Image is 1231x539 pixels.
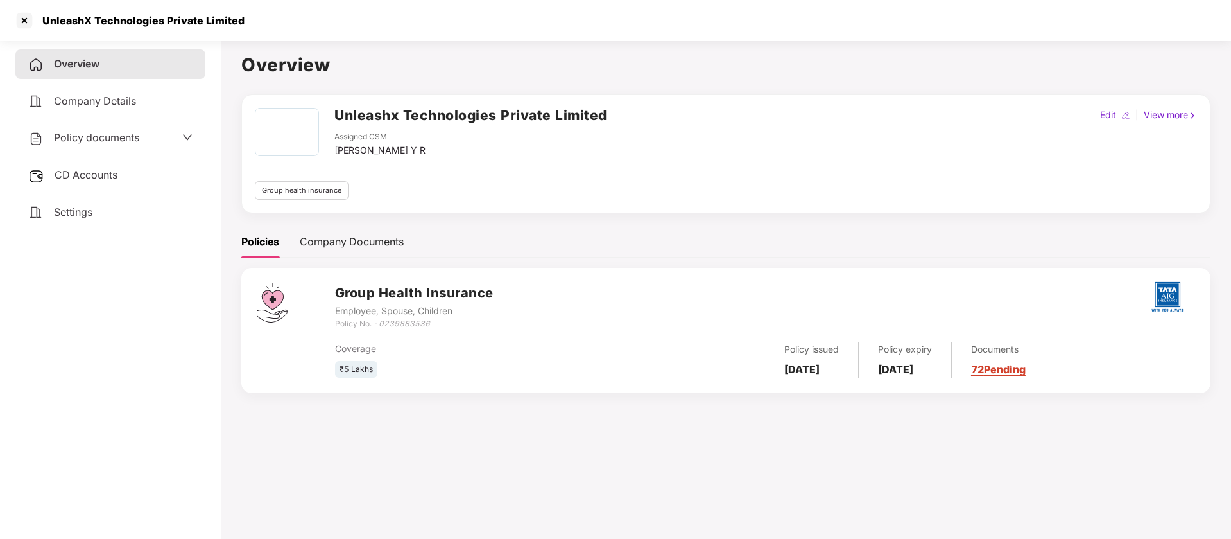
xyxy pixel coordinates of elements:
img: rightIcon [1188,111,1197,120]
span: Policy documents [54,131,139,144]
img: svg+xml;base64,PHN2ZyB4bWxucz0iaHR0cDovL3d3dy53My5vcmcvMjAwMC9zdmciIHdpZHRoPSIyNCIgaGVpZ2h0PSIyNC... [28,57,44,73]
img: svg+xml;base64,PHN2ZyB3aWR0aD0iMjUiIGhlaWdodD0iMjQiIHZpZXdCb3g9IjAgMCAyNSAyNCIgZmlsbD0ibm9uZSIgeG... [28,168,44,184]
i: 0239883536 [379,319,430,328]
div: Company Documents [300,234,404,250]
div: Policy expiry [878,342,932,357]
span: CD Accounts [55,168,117,181]
div: | [1133,108,1141,122]
img: svg+xml;base64,PHN2ZyB4bWxucz0iaHR0cDovL3d3dy53My5vcmcvMjAwMC9zdmciIHdpZHRoPSIyNCIgaGVpZ2h0PSIyNC... [28,205,44,220]
h1: Overview [241,51,1210,79]
img: svg+xml;base64,PHN2ZyB4bWxucz0iaHR0cDovL3d3dy53My5vcmcvMjAwMC9zdmciIHdpZHRoPSIyNCIgaGVpZ2h0PSIyNC... [28,94,44,109]
h2: Unleashx Technologies Private Limited [334,105,607,126]
b: [DATE] [784,363,820,376]
div: Policies [241,234,279,250]
span: Settings [54,206,92,218]
div: ₹5 Lakhs [335,361,377,378]
span: Overview [54,57,99,70]
div: Assigned CSM [334,131,426,143]
img: svg+xml;base64,PHN2ZyB4bWxucz0iaHR0cDovL3d3dy53My5vcmcvMjAwMC9zdmciIHdpZHRoPSI0Ny43MTQiIGhlaWdodD... [257,283,288,323]
div: UnleashX Technologies Private Limited [35,14,245,27]
div: Documents [971,342,1026,357]
a: 72 Pending [971,363,1026,376]
div: Policy issued [784,342,839,357]
div: Edit [1098,108,1119,122]
div: View more [1141,108,1200,122]
span: Company Details [54,94,136,107]
div: [PERSON_NAME] Y R [334,143,426,157]
span: down [182,132,193,143]
div: Coverage [335,342,622,356]
div: Group health insurance [255,181,349,200]
img: svg+xml;base64,PHN2ZyB4bWxucz0iaHR0cDovL3d3dy53My5vcmcvMjAwMC9zdmciIHdpZHRoPSIyNCIgaGVpZ2h0PSIyNC... [28,131,44,146]
div: Employee, Spouse, Children [335,304,494,318]
img: tatag.png [1145,274,1190,319]
div: Policy No. - [335,318,494,330]
h3: Group Health Insurance [335,283,494,303]
b: [DATE] [878,363,913,376]
img: editIcon [1121,111,1130,120]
